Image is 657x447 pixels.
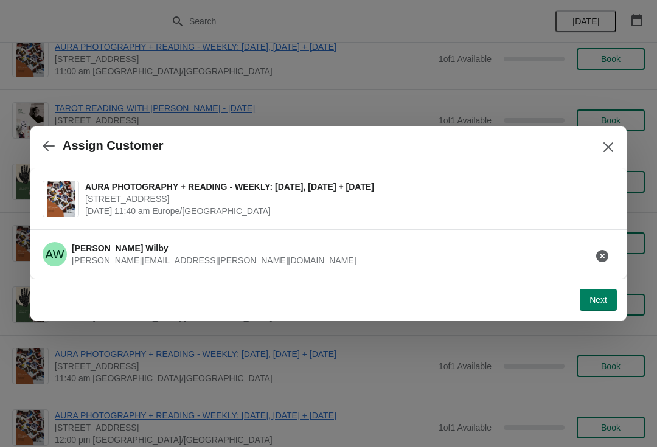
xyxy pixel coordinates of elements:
[85,181,608,193] span: AURA PHOTOGRAPHY + READING - WEEKLY: [DATE], [DATE] + [DATE]
[72,243,169,253] span: [PERSON_NAME] Wilby
[580,289,617,311] button: Next
[63,139,164,153] h2: Assign Customer
[85,205,608,217] span: [DATE] 11:40 am Europe/[GEOGRAPHIC_DATA]
[47,181,75,217] img: AURA PHOTOGRAPHY + READING - WEEKLY: FRIDAY, SATURDAY + SUNDAY | 74 Broadway Market, London, UK |...
[72,255,356,265] span: [PERSON_NAME][EMAIL_ADDRESS][PERSON_NAME][DOMAIN_NAME]
[45,248,64,261] text: AW
[43,242,67,266] span: Alexandra
[597,136,619,158] button: Close
[589,295,607,305] span: Next
[85,193,608,205] span: [STREET_ADDRESS]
